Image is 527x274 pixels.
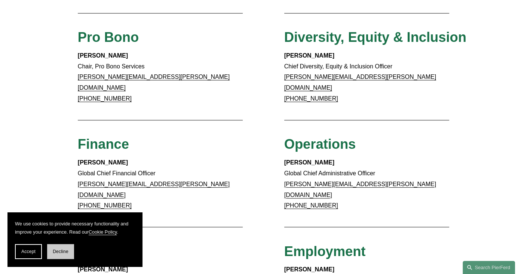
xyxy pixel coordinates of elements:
button: Decline [47,244,74,259]
span: Diversity, Equity & Inclusion [284,30,466,45]
a: [PERSON_NAME][EMAIL_ADDRESS][PERSON_NAME][DOMAIN_NAME] [284,181,436,198]
strong: [PERSON_NAME] [284,52,334,59]
p: Global Chief Financial Officer [78,157,243,211]
span: Employment [284,244,366,259]
strong: [PERSON_NAME] [284,159,334,166]
a: [PERSON_NAME][EMAIL_ADDRESS][PERSON_NAME][DOMAIN_NAME] [78,74,230,91]
strong: [PERSON_NAME] [284,266,334,273]
a: [PHONE_NUMBER] [284,95,338,102]
span: Finance [78,136,129,152]
span: Pro Bono [78,30,139,45]
a: [PHONE_NUMBER] [78,202,132,209]
a: Search this site [463,261,515,274]
span: Decline [53,249,68,254]
a: [PHONE_NUMBER] [78,95,132,102]
a: [PERSON_NAME][EMAIL_ADDRESS][PERSON_NAME][DOMAIN_NAME] [78,181,230,198]
section: Cookie banner [7,212,142,267]
a: [PERSON_NAME][EMAIL_ADDRESS][PERSON_NAME][DOMAIN_NAME] [284,74,436,91]
a: Cookie Policy [89,230,117,235]
p: Chief Diversity, Equity & Inclusion Officer [284,50,450,104]
strong: [PERSON_NAME] [78,159,128,166]
button: Accept [15,244,42,259]
a: [PHONE_NUMBER] [284,202,338,209]
strong: [PERSON_NAME] [78,52,128,59]
strong: [PERSON_NAME] [78,266,128,273]
p: Global Chief Administrative Officer [284,157,450,211]
p: Chair, Pro Bono Services [78,50,243,104]
span: Operations [284,136,356,152]
p: We use cookies to provide necessary functionality and improve your experience. Read our . [15,220,135,237]
span: Accept [21,249,36,254]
